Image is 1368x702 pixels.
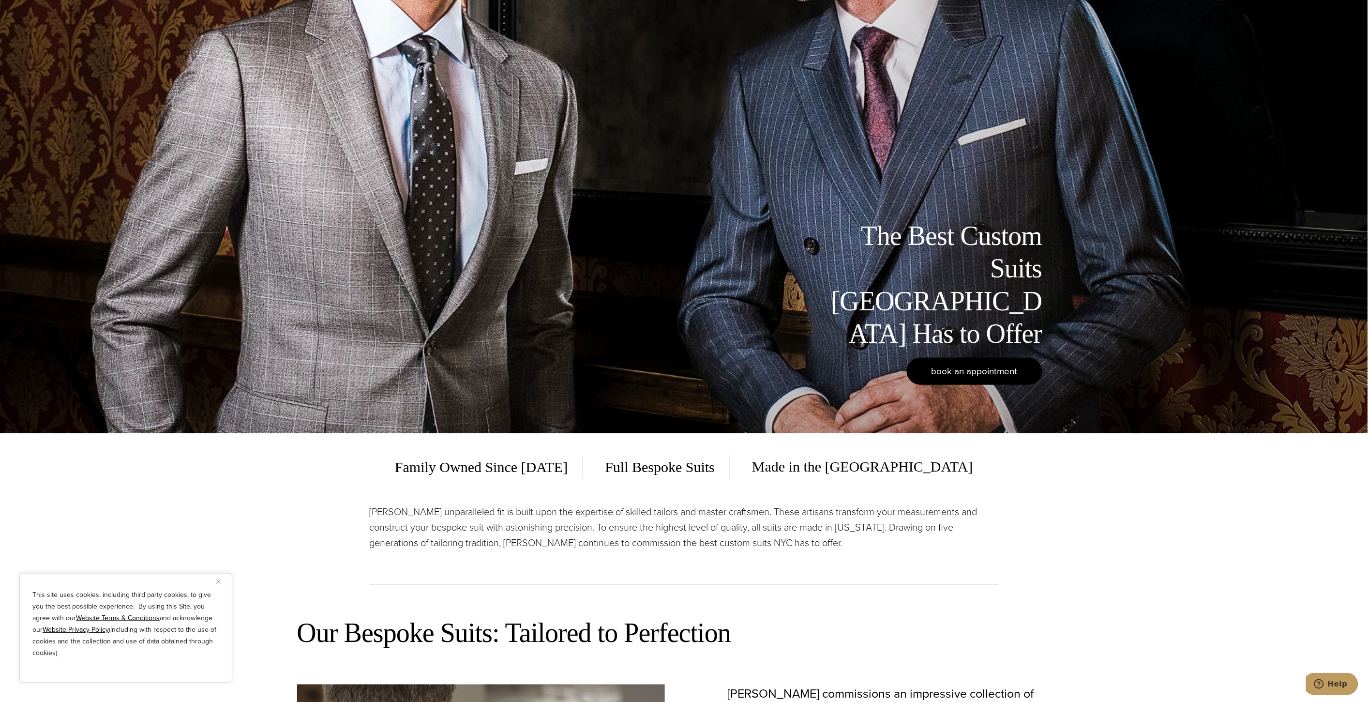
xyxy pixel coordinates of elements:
[76,613,160,623] a: Website Terms & Conditions
[216,580,221,584] img: Close
[737,455,973,479] span: Made in the [GEOGRAPHIC_DATA]
[932,364,1018,378] span: book an appointment
[591,456,730,479] span: Full Bespoke Suits
[907,358,1042,385] a: book an appointment
[43,625,109,635] a: Website Privacy Policy
[216,576,228,587] button: Close
[32,589,219,659] p: This site uses cookies, including third party cookies, to give you the best possible experience. ...
[825,220,1042,350] h1: The Best Custom Suits [GEOGRAPHIC_DATA] Has to Offer
[1306,673,1358,697] iframe: Opens a widget where you can chat to one of our agents
[297,616,1071,651] h2: Our Bespoke Suits: Tailored to Perfection
[395,456,583,479] span: Family Owned Since [DATE]
[370,504,999,550] p: [PERSON_NAME] unparalleled fit is built upon the expertise of skilled tailors and master craftsme...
